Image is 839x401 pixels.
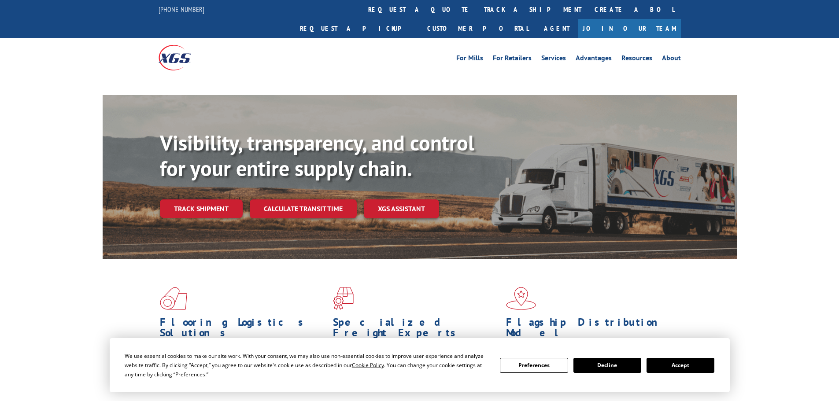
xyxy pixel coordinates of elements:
[175,371,205,378] span: Preferences
[110,338,730,392] div: Cookie Consent Prompt
[421,19,535,38] a: Customer Portal
[125,351,489,379] div: We use essential cookies to make our site work. With your consent, we may also use non-essential ...
[352,361,384,369] span: Cookie Policy
[333,287,354,310] img: xgs-icon-focused-on-flooring-red
[573,358,641,373] button: Decline
[160,287,187,310] img: xgs-icon-total-supply-chain-intelligence-red
[493,55,532,64] a: For Retailers
[578,19,681,38] a: Join Our Team
[506,317,673,342] h1: Flagship Distribution Model
[576,55,612,64] a: Advantages
[506,287,536,310] img: xgs-icon-flagship-distribution-model-red
[364,199,439,218] a: XGS ASSISTANT
[160,199,243,218] a: Track shipment
[160,317,326,342] h1: Flooring Logistics Solutions
[333,317,499,342] h1: Specialized Freight Experts
[456,55,483,64] a: For Mills
[293,19,421,38] a: Request a pickup
[535,19,578,38] a: Agent
[160,129,474,182] b: Visibility, transparency, and control for your entire supply chain.
[662,55,681,64] a: About
[159,5,204,14] a: [PHONE_NUMBER]
[500,358,568,373] button: Preferences
[541,55,566,64] a: Services
[621,55,652,64] a: Resources
[250,199,357,218] a: Calculate transit time
[647,358,714,373] button: Accept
